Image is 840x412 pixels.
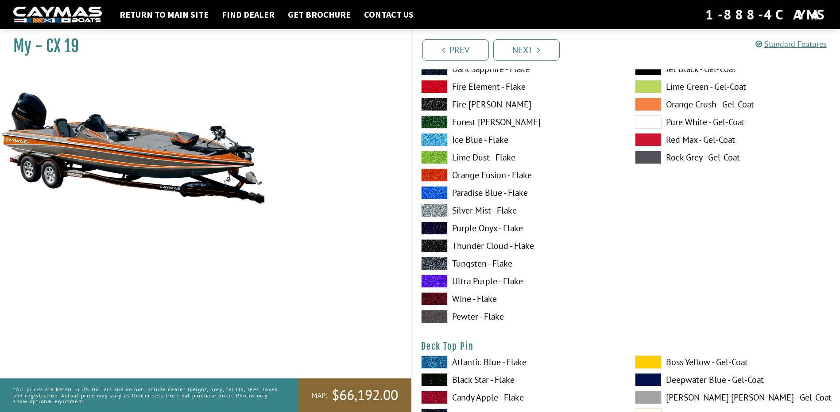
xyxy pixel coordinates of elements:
a: MAP:$66,192.00 [298,378,411,412]
span: $66,192.00 [332,386,398,404]
label: Rock Grey - Gel-Coat [635,151,831,164]
label: Lime Green - Gel-Coat [635,80,831,93]
label: Paradise Blue - Flake [421,186,617,199]
label: Candy Apple - Flake [421,391,617,404]
label: [PERSON_NAME] [PERSON_NAME] - Gel-Coat [635,391,831,404]
h4: Deck Top Pin [421,341,832,352]
label: Black Star - Flake [421,373,617,386]
label: Fire Element - Flake [421,80,617,93]
label: Tungsten - Flake [421,257,617,270]
label: Ultra Purple - Flake [421,275,617,288]
label: Deepwater Blue - Gel-Coat [635,373,831,386]
label: Orange Crush - Gel-Coat [635,98,831,111]
p: *All prices are Retail in US Dollars and do not include dealer freight, prep, tariffs, fees, taxe... [13,382,279,408]
label: Pewter - Flake [421,310,617,323]
label: Boss Yellow - Gel-Coat [635,355,831,369]
label: Pure White - Gel-Coat [635,115,831,129]
a: Return to main site [115,9,213,20]
label: Atlantic Blue - Flake [421,355,617,369]
h1: My - CX 19 [13,36,389,56]
label: Ice Blue - Flake [421,133,617,146]
label: Orange Fusion - Flake [421,168,617,182]
label: Silver Mist - Flake [421,204,617,217]
span: MAP: [312,391,327,400]
label: Forest [PERSON_NAME] [421,115,617,129]
a: Standard Features [755,39,827,49]
a: Contact Us [360,9,418,20]
a: Prev [422,39,489,61]
label: Red Max - Gel-Coat [635,133,831,146]
label: Purple Onyx - Flake [421,221,617,235]
label: Wine - Flake [421,292,617,305]
a: Next [493,39,560,61]
label: Thunder Cloud - Flake [421,239,617,252]
a: Find Dealer [217,9,279,20]
div: 1-888-4CAYMAS [705,5,827,24]
a: Get Brochure [283,9,355,20]
label: Lime Dust - Flake [421,151,617,164]
img: white-logo-c9c8dbefe5ff5ceceb0f0178aa75bf4bb51f6bca0971e226c86eb53dfe498488.png [13,7,102,23]
label: Fire [PERSON_NAME] [421,98,617,111]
